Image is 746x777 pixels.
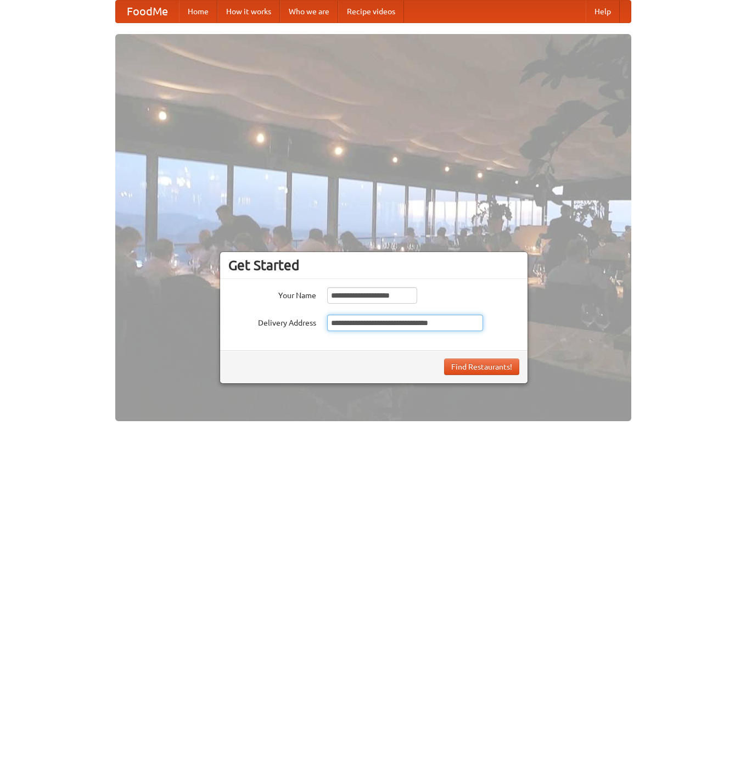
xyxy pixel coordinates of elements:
a: Home [179,1,217,23]
label: Your Name [228,287,316,301]
h3: Get Started [228,257,519,273]
a: FoodMe [116,1,179,23]
label: Delivery Address [228,315,316,328]
a: Help [586,1,620,23]
a: Recipe videos [338,1,404,23]
a: How it works [217,1,280,23]
a: Who we are [280,1,338,23]
button: Find Restaurants! [444,359,519,375]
